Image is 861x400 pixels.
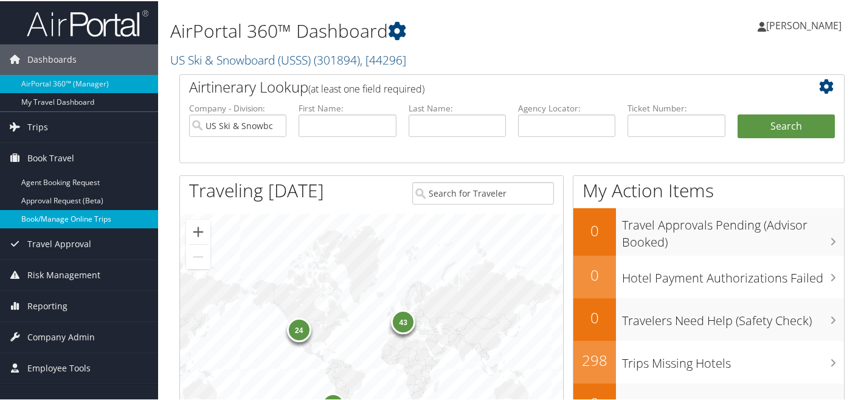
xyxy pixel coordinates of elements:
a: 0Travelers Need Help (Safety Check) [573,297,844,340]
h2: 0 [573,306,616,327]
h3: Trips Missing Hotels [622,348,844,371]
h1: My Action Items [573,177,844,202]
div: 43 [391,309,415,333]
a: US Ski & Snowboard (USSS) [170,51,406,67]
span: Dashboards [27,43,77,74]
div: 24 [287,317,311,341]
label: Ticket Number: [628,101,725,113]
button: Search [738,113,835,138]
label: Agency Locator: [518,101,615,113]
img: airportal-logo.png [27,8,148,37]
h2: Airtinerary Lookup [189,75,780,96]
span: [PERSON_NAME] [766,18,842,31]
h3: Hotel Payment Authorizations Failed [622,262,844,286]
span: Travel Approval [27,228,91,258]
button: Zoom in [186,219,210,243]
span: Employee Tools [27,352,91,382]
h3: Travel Approvals Pending (Advisor Booked) [622,209,844,250]
a: 0Travel Approvals Pending (Advisor Booked) [573,207,844,254]
span: (at least one field required) [308,81,424,94]
a: 298Trips Missing Hotels [573,340,844,382]
input: Search for Traveler [412,181,553,203]
button: Zoom out [186,244,210,268]
span: , [ 44296 ] [360,51,406,67]
span: Book Travel [27,142,74,172]
span: Company Admin [27,321,95,351]
span: Risk Management [27,259,100,289]
a: [PERSON_NAME] [758,6,854,43]
span: ( 301894 ) [314,51,360,67]
h2: 298 [573,349,616,370]
h1: Traveling [DATE] [189,177,324,202]
h3: Travelers Need Help (Safety Check) [622,305,844,328]
h2: 0 [573,219,616,240]
span: Reporting [27,290,67,320]
h1: AirPortal 360™ Dashboard [170,17,626,43]
h2: 0 [573,264,616,284]
label: Last Name: [409,101,506,113]
span: Trips [27,111,48,141]
label: First Name: [299,101,396,113]
label: Company - Division: [189,101,286,113]
a: 0Hotel Payment Authorizations Failed [573,254,844,297]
